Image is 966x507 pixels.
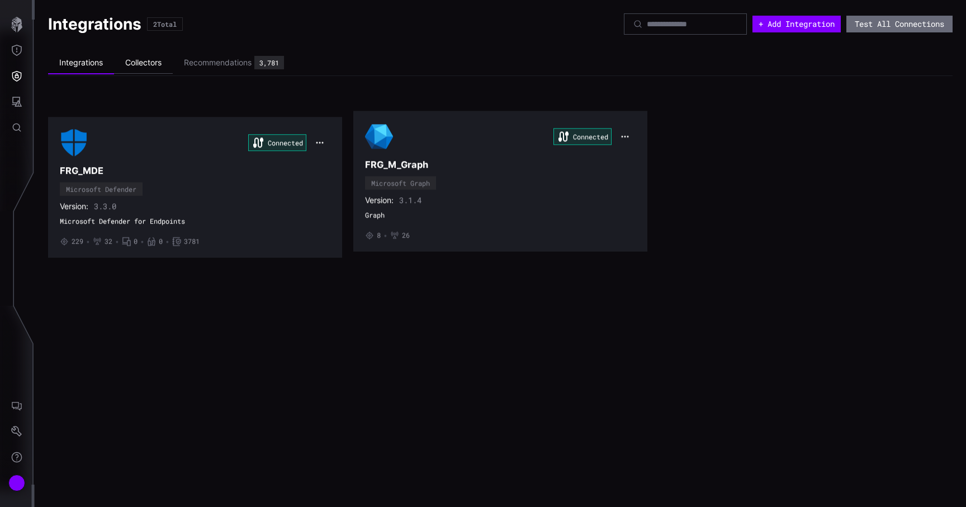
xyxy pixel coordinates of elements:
span: 3781 [184,237,200,246]
div: Recommendations [184,58,252,68]
span: 229 [72,237,83,246]
span: • [86,237,90,246]
div: Connected [553,128,612,145]
span: • [383,231,387,240]
span: Microsoft Defender for Endpoints [60,217,330,226]
span: Version: [365,195,394,205]
li: Integrations [48,52,114,74]
span: 0 [159,237,163,246]
div: Microsoft Graph [371,179,430,186]
img: Microsoft Defender [60,129,88,157]
h3: FRG_MDE [60,165,330,177]
img: Microsoft Graph [365,122,393,150]
div: Connected [248,134,306,151]
span: • [115,237,119,246]
span: Version: [60,201,88,211]
span: 3.3.0 [94,201,116,211]
li: Collectors [114,52,173,74]
span: Graph [365,211,636,220]
div: 2 Total [153,21,177,27]
span: 3.1.4 [399,195,422,205]
div: 3,781 [259,59,279,66]
h1: Integrations [48,14,141,34]
span: 32 [105,237,112,246]
button: Test All Connections [846,16,953,32]
div: Microsoft Defender [66,186,136,192]
button: + Add Integration [752,16,841,32]
span: 0 [134,237,138,246]
span: 8 [377,231,381,240]
span: • [165,237,169,246]
span: 26 [402,231,410,240]
h3: FRG_M_Graph [365,159,636,170]
span: • [140,237,144,246]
